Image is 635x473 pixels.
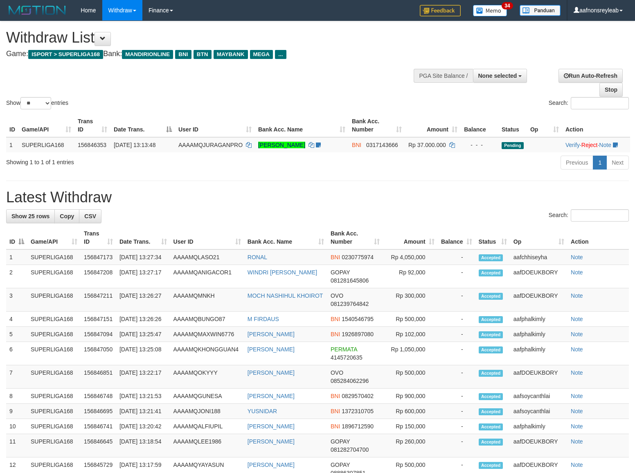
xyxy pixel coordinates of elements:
[6,226,27,249] th: ID: activate to sort column descending
[549,209,629,222] label: Search:
[18,137,74,152] td: SUPERLIGA168
[571,438,583,445] a: Note
[438,327,475,342] td: -
[558,69,623,83] a: Run Auto-Refresh
[248,408,277,414] a: YUSNIDAR
[6,209,55,223] a: Show 25 rows
[479,293,503,300] span: Accepted
[479,423,503,430] span: Accepted
[27,312,81,327] td: SUPERLIGA168
[383,226,437,249] th: Amount: activate to sort column ascending
[349,114,405,137] th: Bank Acc. Number: activate to sort column ascending
[438,226,475,249] th: Balance: activate to sort column ascending
[383,419,437,434] td: Rp 150,000
[461,114,498,137] th: Balance
[383,434,437,457] td: Rp 260,000
[606,156,629,170] a: Next
[194,50,212,59] span: BTN
[114,142,155,148] span: [DATE] 13:13:48
[342,254,374,260] span: Copy 0230775974 to clipboard
[170,327,244,342] td: AAAAMQMAXWIN6776
[527,114,562,137] th: Op: activate to sort column ascending
[473,5,507,16] img: Button%20Memo.svg
[331,301,369,307] span: Copy 081239764842 to clipboard
[6,404,27,419] td: 9
[438,312,475,327] td: -
[6,137,18,152] td: 1
[510,434,567,457] td: aafDOEUKBORY
[479,269,503,276] span: Accepted
[599,142,611,148] a: Note
[81,327,116,342] td: 156847094
[473,69,527,83] button: None selected
[250,50,273,59] span: MEGA
[6,249,27,265] td: 1
[342,408,374,414] span: Copy 1372310705 to clipboard
[60,213,74,220] span: Copy
[6,114,18,137] th: ID
[6,189,629,206] h1: Latest Withdraw
[562,137,630,152] td: · ·
[571,316,583,322] a: Note
[520,5,561,16] img: panduan.png
[6,365,27,389] td: 7
[420,5,461,16] img: Feedback.jpg
[6,288,27,312] td: 3
[6,29,415,46] h1: Withdraw List
[331,423,340,430] span: BNI
[342,316,374,322] span: Copy 1540546795 to clipboard
[27,404,81,419] td: SUPERLIGA168
[248,316,279,322] a: M FIRDAUS
[79,209,101,223] a: CSV
[81,265,116,288] td: 156847208
[571,209,629,222] input: Search:
[248,269,317,276] a: WINDRI [PERSON_NAME]
[248,369,295,376] a: [PERSON_NAME]
[561,156,593,170] a: Previous
[275,50,286,59] span: ...
[27,389,81,404] td: SUPERLIGA168
[331,408,340,414] span: BNI
[331,331,340,337] span: BNI
[331,438,350,445] span: GOPAY
[81,288,116,312] td: 156847211
[116,288,170,312] td: [DATE] 13:26:27
[78,142,106,148] span: 156846353
[383,342,437,365] td: Rp 1,050,000
[248,292,323,299] a: MOCH NASHIHUL KHOIROT
[214,50,248,59] span: MAYBANK
[81,389,116,404] td: 156846748
[383,327,437,342] td: Rp 102,000
[116,342,170,365] td: [DATE] 13:25:08
[383,288,437,312] td: Rp 300,000
[565,142,580,148] a: Verify
[327,226,383,249] th: Bank Acc. Number: activate to sort column ascending
[248,423,295,430] a: [PERSON_NAME]
[571,292,583,299] a: Note
[479,439,503,446] span: Accepted
[110,114,175,137] th: Date Trans.: activate to sort column descending
[81,249,116,265] td: 156847173
[116,389,170,404] td: [DATE] 13:21:53
[438,265,475,288] td: -
[438,365,475,389] td: -
[255,114,349,137] th: Bank Acc. Name: activate to sort column ascending
[170,434,244,457] td: AAAAMQLEE1986
[571,254,583,260] a: Note
[6,434,27,457] td: 11
[248,254,267,260] a: RONAL
[27,265,81,288] td: SUPERLIGA168
[116,365,170,389] td: [DATE] 13:22:17
[342,331,374,337] span: Copy 1926897080 to clipboard
[6,155,259,166] div: Showing 1 to 1 of 1 entries
[479,346,503,353] span: Accepted
[571,408,583,414] a: Note
[27,327,81,342] td: SUPERLIGA168
[170,226,244,249] th: User ID: activate to sort column ascending
[20,97,51,109] select: Showentries
[178,142,243,148] span: AAAAMQJURAGANPRO
[175,114,255,137] th: User ID: activate to sort column ascending
[81,434,116,457] td: 156846645
[116,249,170,265] td: [DATE] 13:27:34
[74,114,110,137] th: Trans ID: activate to sort column ascending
